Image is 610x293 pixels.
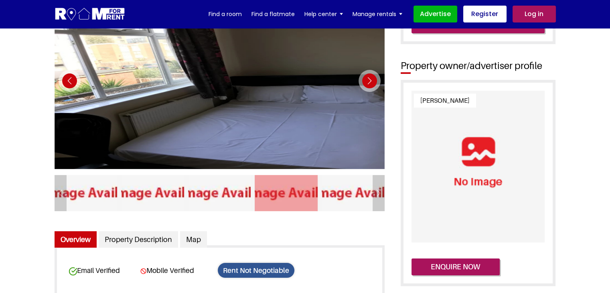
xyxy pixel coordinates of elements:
span: Email Verified [69,266,139,275]
h2: Property owner/advertiser profile [397,60,556,72]
a: Map [180,231,207,248]
a: Log in [513,6,556,22]
a: Manage rentals [353,8,402,20]
img: Logo for Room for Rent, featuring a welcoming design with a house icon and modern typography [55,7,126,22]
span: Mobile Verified [140,266,211,275]
a: Overview [55,231,97,248]
img: Profile [411,91,545,242]
span: Rent Not Negotiable [218,263,294,278]
a: Advertise [413,6,457,22]
div: Next slide [359,70,381,92]
a: Property Description [99,231,178,248]
button: Enquire now [411,258,500,275]
a: Find a flatmate [251,8,295,20]
span: [PERSON_NAME] [414,94,476,108]
a: Help center [304,8,343,20]
div: Previous slide [59,70,81,92]
a: Register [463,6,507,22]
a: Find a room [209,8,242,20]
img: card-verified [69,267,77,275]
img: card-verified [140,268,146,274]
